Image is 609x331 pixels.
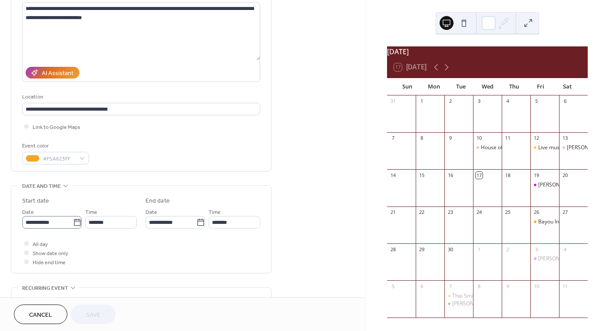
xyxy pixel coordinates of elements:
span: All day [33,240,48,249]
span: Show date only [33,249,68,258]
div: 6 [418,283,425,289]
div: 15 [418,172,425,178]
div: 2 [504,246,511,252]
div: Eck McCanless Live Music [444,300,473,308]
span: Time [209,208,221,217]
div: 9 [504,283,511,289]
span: Hide end time [33,258,66,267]
div: 1 [476,246,482,252]
div: 1 [418,98,425,105]
div: Thai Smile Food Truck [452,292,505,300]
div: 26 [533,209,539,216]
div: 8 [418,135,425,141]
span: Recurring event [22,284,68,293]
div: Sat [554,78,581,95]
div: AI Assistant [42,69,73,78]
span: Time [85,208,97,217]
div: 28 [390,246,396,252]
div: George's Food Truck [559,144,588,151]
div: Wed [474,78,500,95]
div: 7 [390,135,396,141]
div: 18 [504,172,511,178]
div: 3 [533,246,539,252]
div: 22 [418,209,425,216]
span: Link to Google Maps [33,123,80,132]
div: 13 [562,135,568,141]
div: 20 [562,172,568,178]
div: Mon [421,78,447,95]
div: 31 [390,98,396,105]
div: 2 [447,98,453,105]
div: 23 [447,209,453,216]
div: 6 [562,98,568,105]
div: Higgins & Son Barbecue Food Truck [530,181,559,189]
span: Date [146,208,157,217]
div: 4 [504,98,511,105]
div: 24 [476,209,482,216]
div: 9 [447,135,453,141]
div: Live music with Danny Mull [530,144,559,151]
div: 12 [533,135,539,141]
div: [DATE] [387,46,588,57]
div: 8 [476,283,482,289]
div: 11 [562,283,568,289]
div: Thai Smile Food Truck [444,292,473,300]
div: 21 [390,209,396,216]
div: House of Odell & Luella [473,144,502,151]
div: Sun [394,78,420,95]
span: Cancel [29,311,52,320]
div: 27 [562,209,568,216]
div: 17 [476,172,482,178]
div: 16 [447,172,453,178]
div: 7 [447,283,453,289]
div: 5 [390,283,396,289]
div: 5 [533,98,539,105]
div: Event color [22,141,87,151]
div: Higgins & Son Barbecue Food Truck [530,255,559,262]
div: 4 [562,246,568,252]
span: Date and time [22,182,61,191]
div: 10 [533,283,539,289]
div: 14 [390,172,396,178]
div: Fri [527,78,554,95]
div: 30 [447,246,453,252]
div: House of [PERSON_NAME] & [PERSON_NAME] [481,144,592,151]
span: #F5A623FF [43,154,75,164]
div: 29 [418,246,425,252]
div: 3 [476,98,482,105]
div: Start date [22,197,49,206]
div: Tue [447,78,474,95]
button: AI Assistant [26,67,79,79]
div: Thu [501,78,527,95]
div: 19 [533,172,539,178]
div: 25 [504,209,511,216]
div: 11 [504,135,511,141]
div: Location [22,92,258,102]
div: [PERSON_NAME] [PERSON_NAME] Live Music [452,300,562,308]
div: Bayou In The Pines - Food Truck [530,218,559,226]
div: End date [146,197,170,206]
span: Date [22,208,34,217]
div: 10 [476,135,482,141]
button: Cancel [14,305,67,324]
